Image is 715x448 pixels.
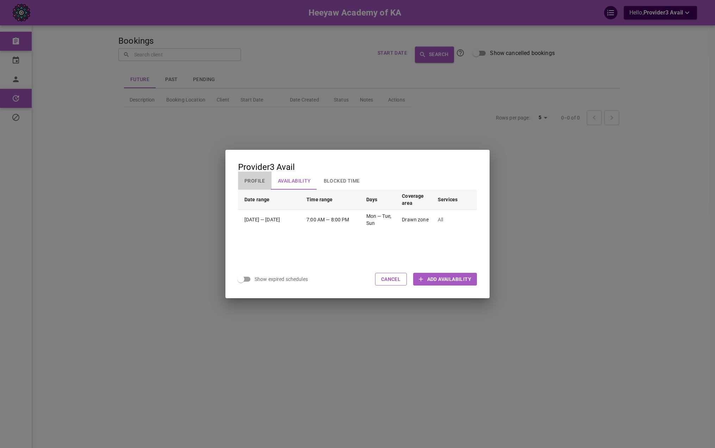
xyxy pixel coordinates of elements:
[244,216,300,223] div: [DATE] — [DATE]
[427,276,471,283] span: Add Availability
[435,190,477,209] th: Services
[303,209,363,229] td: 7:00 AM — 8:00 PM
[399,209,435,229] td: Drawn zone
[375,273,407,286] button: Cancel
[238,190,303,209] th: Date range
[399,190,435,209] th: Coverage area
[363,209,399,229] td: Mon — Tue, Sun
[317,172,366,190] button: Blocked Time
[303,190,363,209] th: Time range
[255,276,308,283] span: Show expired schedules
[272,172,317,190] button: Availability
[413,273,477,286] button: Add Availability
[363,190,399,209] th: Days
[238,172,272,190] button: Profile
[238,162,295,172] div: Provider3 Avail
[438,216,471,223] p: All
